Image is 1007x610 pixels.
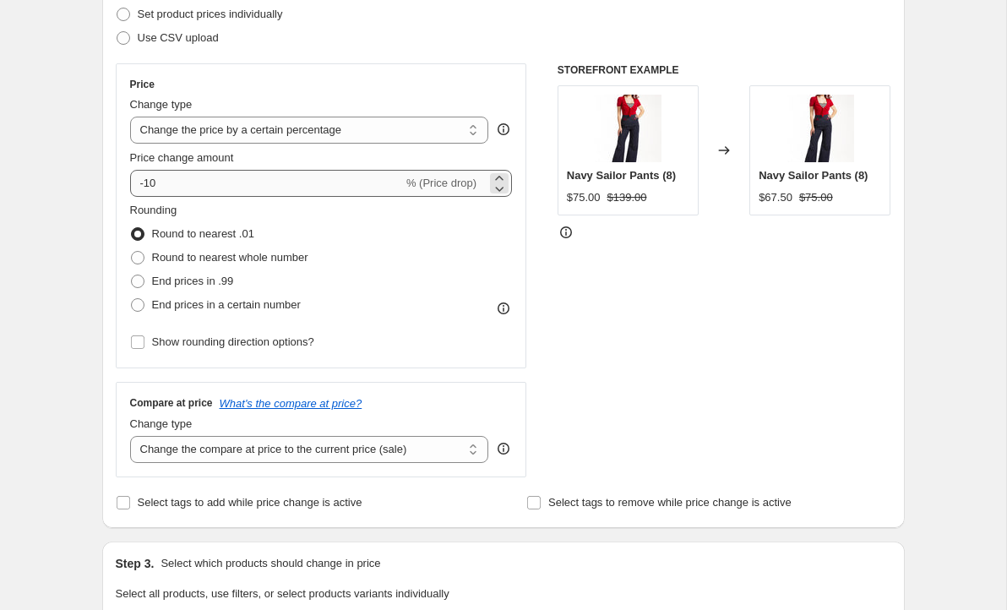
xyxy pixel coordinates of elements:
span: Navy Sailor Pants (8) [759,169,868,182]
h3: Compare at price [130,396,213,410]
span: Show rounding direction options? [152,335,314,348]
img: sailor_top_and_pants_copy_80x.jpg [787,95,854,162]
h2: Step 3. [116,555,155,572]
div: help [495,440,512,457]
button: What's the compare at price? [220,397,362,410]
div: help [495,121,512,138]
h3: Price [130,78,155,91]
span: Select tags to remove while price change is active [548,496,792,509]
span: Rounding [130,204,177,216]
span: $139.00 [607,191,647,204]
span: Use CSV upload [138,31,219,44]
span: $67.50 [759,191,792,204]
span: Navy Sailor Pants (8) [567,169,676,182]
span: $75.00 [567,191,601,204]
span: $75.00 [799,191,833,204]
span: End prices in .99 [152,275,234,287]
span: Round to nearest whole number [152,251,308,264]
span: Round to nearest .01 [152,227,254,240]
span: Set product prices individually [138,8,283,20]
span: Change type [130,417,193,430]
h6: STOREFRONT EXAMPLE [558,63,891,77]
span: End prices in a certain number [152,298,301,311]
p: Select which products should change in price [161,555,380,572]
img: sailor_top_and_pants_copy_80x.jpg [594,95,661,162]
span: Select tags to add while price change is active [138,496,362,509]
span: Price change amount [130,151,234,164]
input: -15 [130,170,403,197]
span: Change type [130,98,193,111]
span: % (Price drop) [406,177,476,189]
span: Select all products, use filters, or select products variants individually [116,587,449,600]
